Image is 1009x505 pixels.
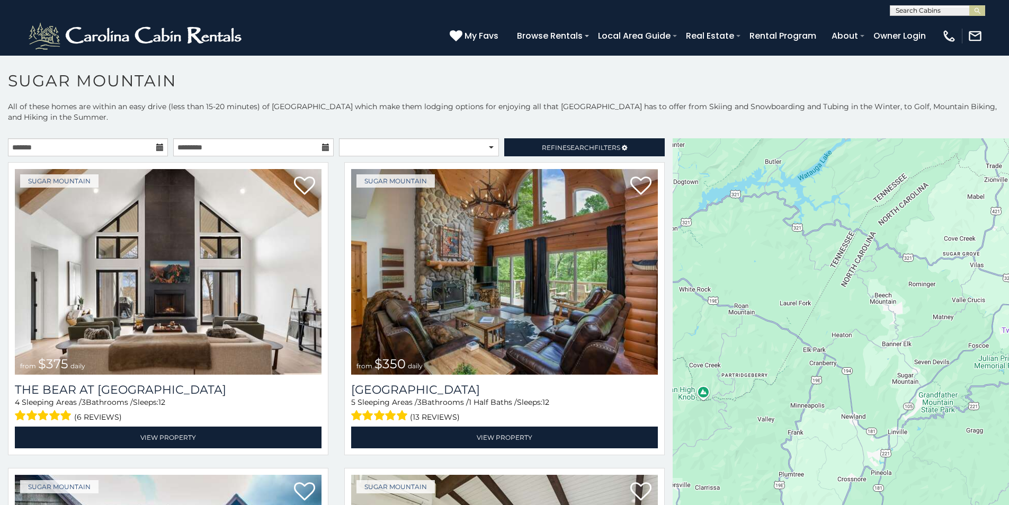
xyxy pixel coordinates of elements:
a: View Property [351,427,658,448]
span: daily [408,362,423,370]
span: (6 reviews) [74,410,122,424]
a: Grouse Moor Lodge from $350 daily [351,169,658,375]
div: Sleeping Areas / Bathrooms / Sleeps: [15,397,322,424]
span: Refine Filters [542,144,620,152]
a: Add to favorites [630,481,651,503]
a: The Bear At [GEOGRAPHIC_DATA] [15,383,322,397]
a: Sugar Mountain [356,480,435,493]
a: [GEOGRAPHIC_DATA] [351,383,658,397]
span: 5 [351,397,355,407]
span: 4 [15,397,20,407]
img: White-1-2.png [26,20,246,52]
span: 3 [82,397,86,407]
a: Rental Program [744,26,822,45]
span: 1 Half Baths / [469,397,517,407]
a: View Property [15,427,322,448]
a: About [826,26,863,45]
a: Add to favorites [294,481,315,503]
span: $375 [38,356,68,371]
span: (13 reviews) [410,410,460,424]
img: Grouse Moor Lodge [351,169,658,375]
a: RefineSearchFilters [504,138,664,156]
img: The Bear At Sugar Mountain [15,169,322,375]
span: daily [70,362,85,370]
a: Sugar Mountain [20,174,99,188]
span: 12 [542,397,549,407]
span: My Favs [465,29,498,42]
a: Add to favorites [630,175,651,198]
a: Local Area Guide [593,26,676,45]
a: Browse Rentals [512,26,588,45]
h3: Grouse Moor Lodge [351,383,658,397]
a: Sugar Mountain [356,174,435,188]
a: Real Estate [681,26,739,45]
span: 3 [417,397,422,407]
h3: The Bear At Sugar Mountain [15,383,322,397]
span: from [356,362,372,370]
img: phone-regular-white.png [942,29,957,43]
a: Owner Login [868,26,931,45]
a: Sugar Mountain [20,480,99,493]
a: My Favs [450,29,501,43]
a: Add to favorites [294,175,315,198]
a: The Bear At Sugar Mountain from $375 daily [15,169,322,375]
img: mail-regular-white.png [968,29,983,43]
span: Search [567,144,594,152]
div: Sleeping Areas / Bathrooms / Sleeps: [351,397,658,424]
span: $350 [374,356,406,371]
span: 12 [158,397,165,407]
span: from [20,362,36,370]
